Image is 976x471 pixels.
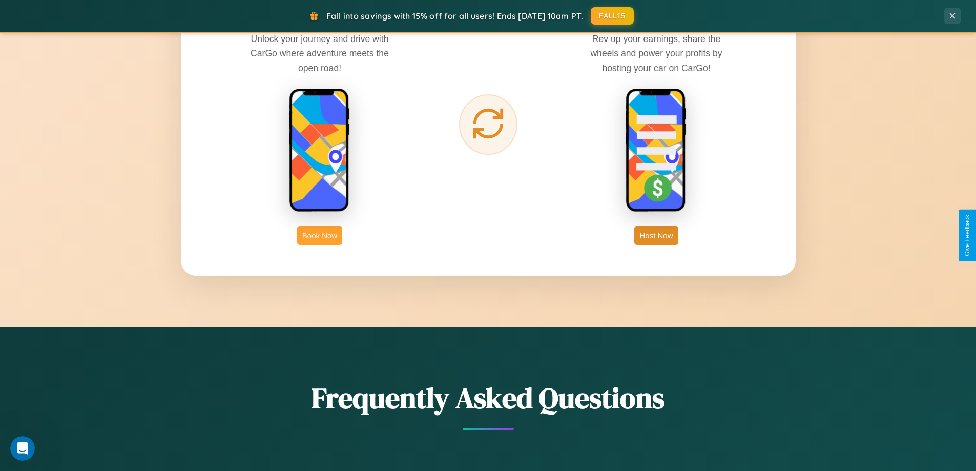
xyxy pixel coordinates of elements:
p: Unlock your journey and drive with CarGo where adventure meets the open road! [243,32,397,75]
iframe: Intercom live chat [10,436,35,461]
h2: Frequently Asked Questions [181,378,796,418]
img: rent phone [289,88,350,213]
div: Give Feedback [964,215,971,256]
button: FALL15 [591,7,634,25]
p: Rev up your earnings, share the wheels and power your profits by hosting your car on CarGo! [579,32,733,75]
button: Host Now [634,226,678,245]
button: Book Now [297,226,342,245]
img: host phone [626,88,687,213]
span: Fall into savings with 15% off for all users! Ends [DATE] 10am PT. [326,11,583,21]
